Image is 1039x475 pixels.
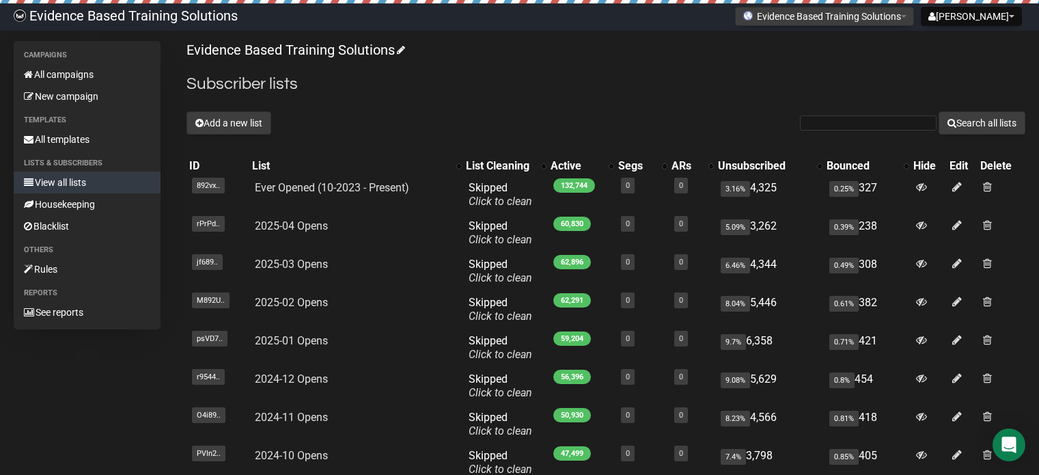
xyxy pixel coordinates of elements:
span: 132,744 [553,178,595,193]
a: 0 [626,181,630,190]
li: Lists & subscribers [14,155,161,172]
div: ID [189,159,247,173]
a: Ever Opened (10-2023 - Present) [255,181,409,194]
h2: Subscriber lists [186,72,1025,96]
div: List Cleaning [466,159,534,173]
a: Click to clean [469,233,532,246]
td: 327 [824,176,911,214]
td: 6,358 [715,329,824,367]
span: Skipped [469,296,532,323]
span: 0.39% [829,219,859,235]
td: 308 [824,252,911,290]
li: Reports [14,285,161,301]
span: 0.85% [829,449,859,465]
td: 421 [824,329,911,367]
td: 5,446 [715,290,824,329]
a: Click to clean [469,424,532,437]
a: 0 [679,258,683,267]
span: 0.8% [829,372,855,388]
a: 2025-01 Opens [255,334,328,347]
th: Bounced: No sort applied, activate to apply an ascending sort [824,157,911,176]
th: List Cleaning: No sort applied, activate to apply an ascending sort [463,157,548,176]
a: 0 [679,219,683,228]
span: 60,830 [553,217,591,231]
div: Unsubscribed [718,159,810,173]
a: View all lists [14,172,161,193]
span: 9.7% [721,334,746,350]
td: 4,344 [715,252,824,290]
span: r9544.. [192,369,225,385]
td: 4,325 [715,176,824,214]
a: New campaign [14,85,161,107]
a: 0 [626,449,630,458]
a: 0 [626,219,630,228]
a: All campaigns [14,64,161,85]
span: rPrPd.. [192,216,225,232]
li: Templates [14,112,161,128]
a: 0 [679,181,683,190]
a: 0 [626,296,630,305]
a: Click to clean [469,310,532,323]
span: 9.08% [721,372,750,388]
td: 4,566 [715,405,824,444]
th: Edit: No sort applied, sorting is disabled [947,157,978,176]
div: Hide [913,159,944,173]
th: ARs: No sort applied, activate to apply an ascending sort [669,157,716,176]
div: List [252,159,449,173]
span: 5.09% [721,219,750,235]
th: List: No sort applied, activate to apply an ascending sort [249,157,463,176]
a: Click to clean [469,271,532,284]
button: Search all lists [939,111,1025,135]
th: Hide: No sort applied, sorting is disabled [911,157,947,176]
th: Active: No sort applied, activate to apply an ascending sort [548,157,616,176]
button: [PERSON_NAME] [921,7,1022,26]
a: Click to clean [469,195,532,208]
a: 2025-04 Opens [255,219,328,232]
span: 0.25% [829,181,859,197]
span: 59,204 [553,331,591,346]
a: 0 [626,372,630,381]
span: PVIn2.. [192,446,225,461]
td: 382 [824,290,911,329]
span: Skipped [469,219,532,246]
a: 0 [626,411,630,420]
a: 2025-03 Opens [255,258,328,271]
div: ARs [671,159,702,173]
div: Delete [980,159,1023,173]
th: ID: No sort applied, sorting is disabled [186,157,249,176]
span: 62,291 [553,293,591,308]
td: 238 [824,214,911,252]
span: Skipped [469,181,532,208]
span: 56,396 [553,370,591,384]
img: 6a635aadd5b086599a41eda90e0773ac [14,10,26,22]
span: Skipped [469,334,532,361]
li: Campaigns [14,47,161,64]
td: 5,629 [715,367,824,405]
a: Evidence Based Training Solutions [186,42,403,58]
a: 2024-11 Opens [255,411,328,424]
a: Blacklist [14,215,161,237]
a: 0 [626,334,630,343]
div: Segs [618,159,655,173]
a: Housekeeping [14,193,161,215]
a: All templates [14,128,161,150]
th: Unsubscribed: No sort applied, activate to apply an ascending sort [715,157,824,176]
span: 6.46% [721,258,750,273]
li: Others [14,242,161,258]
div: Active [551,159,602,173]
span: 50,930 [553,408,591,422]
span: Skipped [469,372,532,399]
th: Delete: No sort applied, sorting is disabled [978,157,1025,176]
span: Skipped [469,258,532,284]
span: O4i89.. [192,407,225,423]
a: 2024-12 Opens [255,372,328,385]
span: 47,499 [553,446,591,461]
a: Click to clean [469,348,532,361]
span: 7.4% [721,449,746,465]
th: Segs: No sort applied, activate to apply an ascending sort [615,157,669,176]
a: 0 [626,258,630,267]
a: Rules [14,258,161,280]
a: 2024-10 Opens [255,449,328,462]
a: 0 [679,411,683,420]
span: 8.23% [721,411,750,426]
